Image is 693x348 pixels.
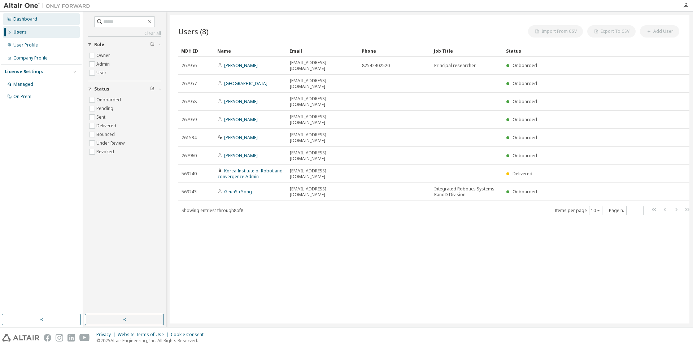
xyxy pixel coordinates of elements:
div: User Profile [13,42,38,48]
a: GeunSu Song [224,189,252,195]
img: altair_logo.svg [2,334,39,342]
span: Delivered [513,171,532,177]
img: linkedin.svg [67,334,75,342]
div: Managed [13,82,33,87]
span: Showing entries 1 through 8 of 8 [182,207,243,213]
span: Principal researcher [434,63,476,69]
a: Clear all [88,31,161,36]
div: Cookie Consent [171,332,208,338]
a: Korea Institute of Robot and convergence Admin [218,168,283,180]
span: Page n. [609,206,644,215]
span: Onboarded [513,189,537,195]
span: [EMAIL_ADDRESS][DOMAIN_NAME] [290,114,356,125]
span: Items per page [555,206,602,215]
div: Website Terms of Use [118,332,171,338]
label: User [96,69,108,77]
span: Onboarded [513,153,537,159]
a: [PERSON_NAME] [224,153,258,159]
div: Privacy [96,332,118,338]
button: 10 [591,208,601,213]
span: 82542402520 [362,63,390,69]
label: Sent [96,113,107,122]
span: Onboarded [513,98,537,105]
label: Delivered [96,122,118,130]
button: Add User [640,25,679,38]
label: Owner [96,51,112,60]
label: Revoked [96,147,115,156]
div: Users [13,29,27,35]
span: [EMAIL_ADDRESS][DOMAIN_NAME] [290,150,356,162]
label: Bounced [96,130,116,139]
a: [PERSON_NAME] [224,98,258,105]
span: 267956 [182,63,197,69]
span: 267960 [182,153,197,159]
span: [EMAIL_ADDRESS][DOMAIN_NAME] [290,132,356,144]
label: Admin [96,60,111,69]
span: [EMAIL_ADDRESS][DOMAIN_NAME] [290,60,356,71]
div: Phone [362,45,428,57]
a: [PERSON_NAME] [224,135,258,141]
div: Company Profile [13,55,48,61]
a: [GEOGRAPHIC_DATA] [224,80,267,87]
button: Status [88,81,161,97]
label: Pending [96,104,115,113]
span: 267958 [182,99,197,105]
span: Integrated Robotics Systems RandD Division [434,186,500,198]
div: License Settings [5,69,43,75]
div: Job Title [434,45,500,57]
a: [PERSON_NAME] [224,116,258,123]
span: 267957 [182,81,197,87]
a: [PERSON_NAME] [224,62,258,69]
div: Status [506,45,692,57]
img: facebook.svg [44,334,51,342]
button: Role [88,37,161,53]
span: Users (8) [178,26,209,36]
span: Status [94,86,109,92]
span: Role [94,42,104,48]
div: Email [289,45,356,57]
div: Dashboard [13,16,37,22]
label: Onboarded [96,96,122,104]
span: 569243 [182,189,197,195]
span: Clear filter [150,42,154,48]
button: Export To CSV [587,25,636,38]
div: MDH ID [181,45,212,57]
p: © 2025 Altair Engineering, Inc. All Rights Reserved. [96,338,208,344]
img: Altair One [4,2,94,9]
span: [EMAIL_ADDRESS][DOMAIN_NAME] [290,168,356,180]
div: Name [217,45,284,57]
span: [EMAIL_ADDRESS][DOMAIN_NAME] [290,186,356,198]
span: Onboarded [513,135,537,141]
span: 267959 [182,117,197,123]
span: Clear filter [150,86,154,92]
span: Onboarded [513,80,537,87]
span: [EMAIL_ADDRESS][DOMAIN_NAME] [290,78,356,89]
div: On Prem [13,94,31,100]
img: youtube.svg [79,334,90,342]
span: Onboarded [513,116,537,123]
label: Under Review [96,139,126,147]
span: [EMAIL_ADDRESS][DOMAIN_NAME] [290,96,356,107]
span: 569240 [182,171,197,177]
span: 261534 [182,135,197,141]
img: instagram.svg [56,334,63,342]
span: Onboarded [513,62,537,69]
button: Import From CSV [528,25,583,38]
